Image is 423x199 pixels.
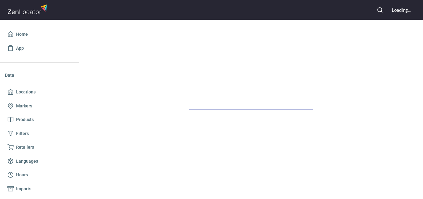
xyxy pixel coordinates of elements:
a: Home [5,27,74,41]
a: Products [5,113,74,127]
a: Filters [5,127,74,141]
span: Retailers [16,143,34,151]
a: Locations [5,85,74,99]
span: Locations [16,88,36,96]
a: Retailers [5,140,74,154]
a: Hours [5,168,74,182]
span: Products [16,116,34,124]
span: Home [16,30,28,38]
a: Languages [5,154,74,168]
span: Languages [16,157,38,165]
a: App [5,41,74,55]
button: Search [373,3,387,17]
img: zenlocator [7,2,49,16]
div: Loading... [392,7,411,13]
span: Markers [16,102,32,110]
a: Markers [5,99,74,113]
span: App [16,44,24,52]
span: Imports [16,185,31,193]
li: Data [5,68,74,83]
span: Filters [16,130,29,138]
span: Hours [16,171,28,179]
a: Imports [5,182,74,196]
